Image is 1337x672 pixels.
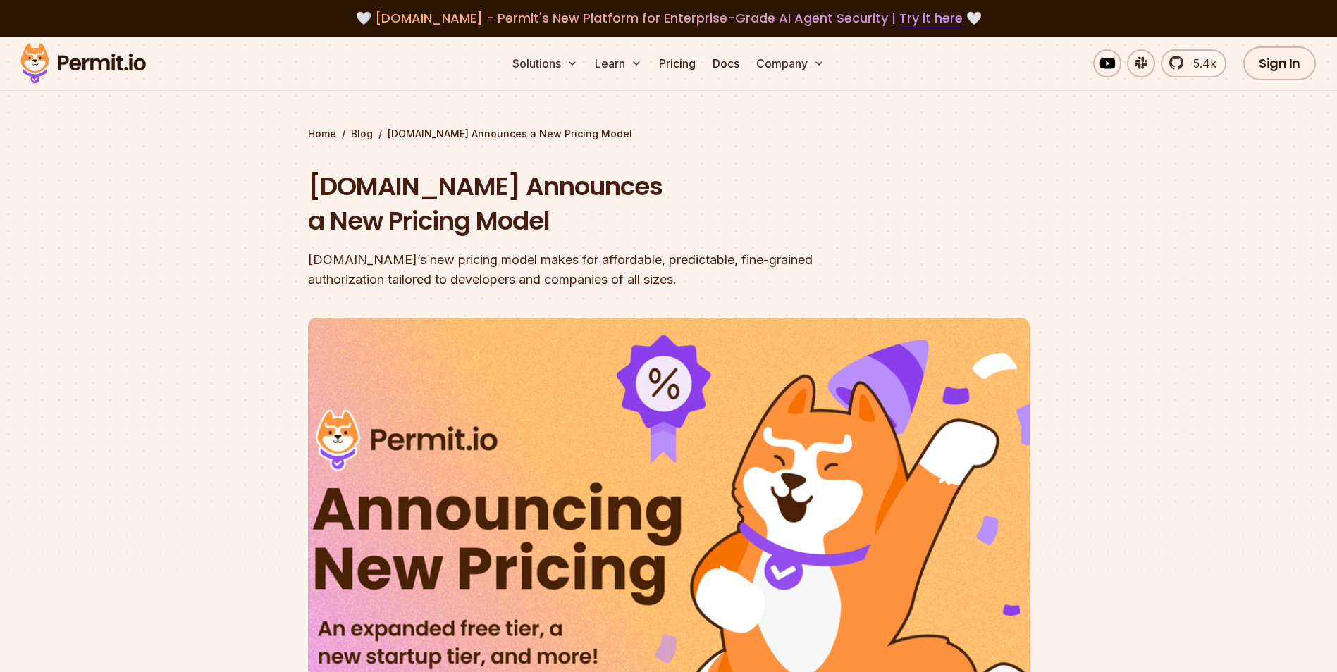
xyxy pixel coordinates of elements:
div: [DOMAIN_NAME]’s new pricing model makes for affordable, predictable, fine-grained authorization t... [308,250,849,290]
div: 🤍 🤍 [34,8,1303,28]
a: 5.4k [1161,49,1226,77]
a: Home [308,127,336,141]
button: Solutions [507,49,584,77]
span: [DOMAIN_NAME] - Permit's New Platform for Enterprise-Grade AI Agent Security | [375,9,963,27]
a: Try it here [899,9,963,27]
div: / / [308,127,1030,141]
a: Docs [707,49,745,77]
button: Company [751,49,830,77]
button: Learn [589,49,648,77]
img: Permit logo [14,39,152,87]
a: Blog [351,127,373,141]
a: Pricing [653,49,701,77]
a: Sign In [1243,46,1316,80]
h1: [DOMAIN_NAME] Announces a New Pricing Model [308,169,849,239]
span: 5.4k [1185,55,1216,72]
